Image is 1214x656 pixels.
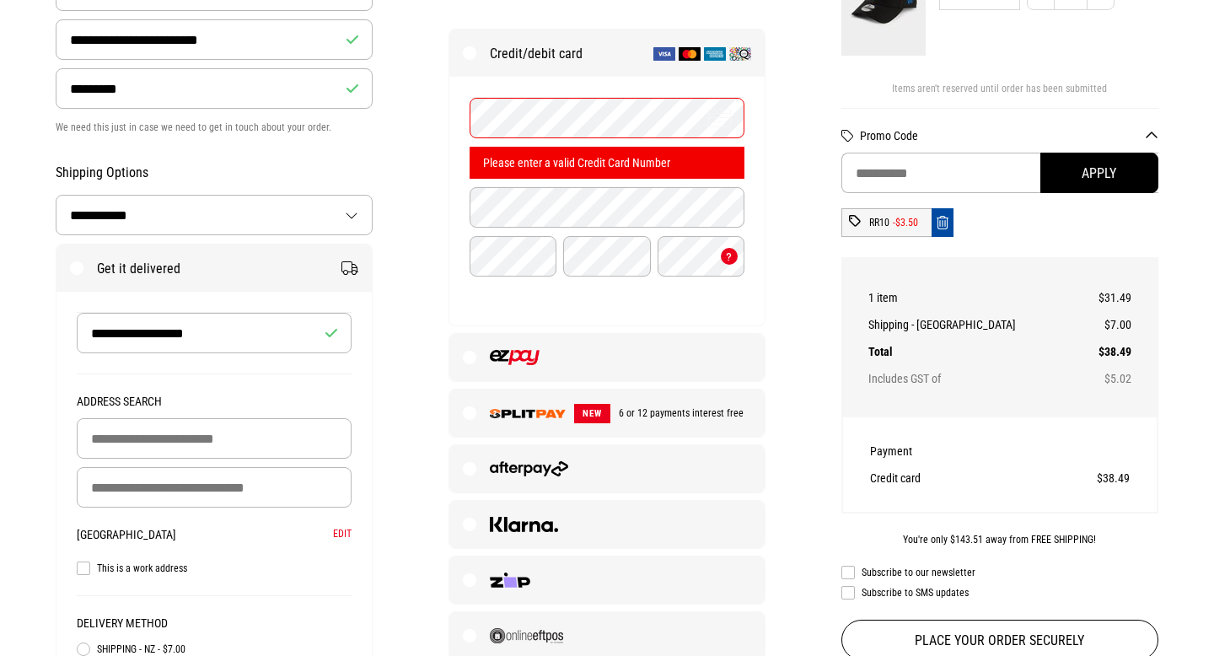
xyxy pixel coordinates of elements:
div: Please enter a valid Credit Card Number [470,147,744,179]
button: What's a CVC? [721,248,738,265]
th: Total [868,338,1083,365]
input: CVC [658,236,744,277]
input: Month (MM) [470,236,556,277]
div: Items aren't reserved until order has been submitted [841,83,1158,108]
legend: Address Search [77,395,352,418]
td: $38.49 [1083,338,1131,365]
div: RR10 [869,216,889,229]
td: $38.49 [1028,465,1130,492]
div: [GEOGRAPHIC_DATA] [77,528,352,541]
td: $7.00 [1083,311,1131,338]
label: Credit/debit card [449,30,765,77]
input: Name on Card [470,187,744,228]
input: Year (YY) [563,236,650,277]
select: Country [56,196,372,234]
label: This is a work address [77,562,352,575]
img: Online EFTPOS [490,628,563,643]
img: Klarna [490,517,558,532]
img: EZPAY [490,350,540,365]
label: Subscribe to SMS updates [841,586,1158,600]
p: We need this just in case we need to get in touch about your order. [56,117,373,137]
img: Mastercard [679,47,701,61]
legend: Delivery Method [77,616,352,640]
input: Email Address [56,19,373,60]
span: 6 or 12 payments interest free [610,407,744,419]
button: Open LiveChat chat widget [13,7,64,57]
div: -$3.50 [893,216,918,229]
input: Delivery Address [77,467,352,508]
td: $5.02 [1083,365,1131,392]
span: NEW [574,404,610,423]
div: You're only $143.51 away from FREE SHIPPING! [841,534,1158,546]
button: Promo Code [860,129,1158,142]
input: Promo Code [841,153,1158,193]
img: American Express [704,47,726,61]
label: Subscribe to our newsletter [841,566,1158,579]
input: Phone [56,68,373,109]
img: Q Card [729,47,751,61]
input: Recipient Name [77,313,352,353]
th: 1 item [868,284,1083,311]
input: Building Name (Optional) [77,418,352,459]
td: $31.49 [1083,284,1131,311]
button: Apply [1040,153,1158,193]
input: Card Number [470,98,744,138]
th: Credit card [870,465,1028,492]
h2: Shipping Options [56,164,373,181]
img: Visa [653,47,675,61]
img: Zip [490,573,531,588]
img: Afterpay [490,461,568,476]
th: Includes GST of [868,365,1083,392]
th: Payment [870,438,1028,465]
th: Shipping - [GEOGRAPHIC_DATA] [868,311,1083,338]
button: Remove code [932,208,953,237]
button: Edit [333,528,352,540]
img: SPLITPAY [490,409,566,418]
label: Get it delivered [56,245,372,292]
